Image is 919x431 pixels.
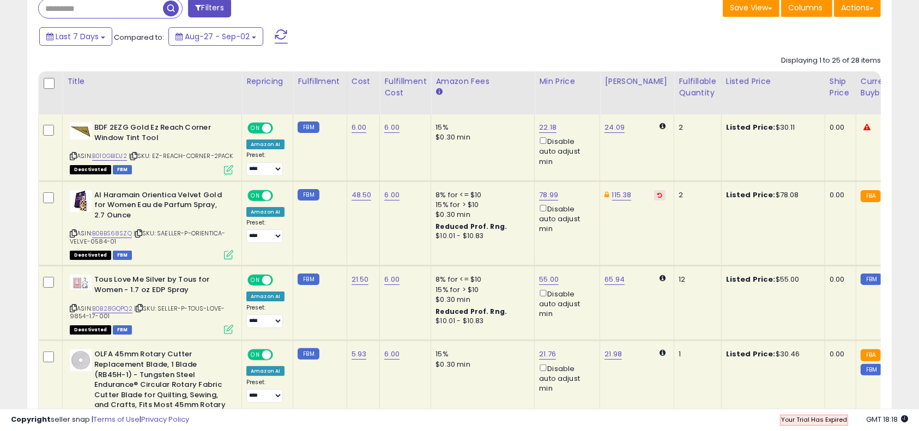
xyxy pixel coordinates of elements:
[436,317,526,326] div: $10.01 - $10.83
[679,349,712,359] div: 1
[539,190,558,201] a: 78.99
[271,350,289,360] span: OFF
[830,275,848,284] div: 0.00
[94,275,227,298] b: Tous Love Me Silver by Tous for Women - 1.7 oz EDP Spray
[94,349,227,423] b: OLFA 45mm Rotary Cutter Replacement Blade, 1 Blade (RB45H-1) - Tungsten Steel Endurance® Circular...
[384,76,426,99] div: Fulfillment Cost
[436,222,507,231] b: Reduced Prof. Rng.
[726,123,817,132] div: $30.11
[436,132,526,142] div: $0.30 min
[539,135,591,167] div: Disable auto adjust min
[436,200,526,210] div: 15% for > $10
[249,124,262,133] span: ON
[866,414,908,424] span: 2025-09-10 18:18 GMT
[726,274,776,284] b: Listed Price:
[92,304,132,313] a: B0B28GQPQ2
[249,191,262,200] span: ON
[298,189,319,201] small: FBM
[129,151,233,160] span: | SKU: EZ-REACH-CORNER-2PACK
[185,31,250,42] span: Aug-27 - Sep-02
[70,304,225,320] span: | SKU: SELLER-P-TOUS-LOVE-9854-1.7-001
[246,76,288,87] div: Repricing
[246,151,285,176] div: Preset:
[352,76,376,87] div: Cost
[70,275,92,290] img: 31HaTmJBqDL._SL40_.jpg
[11,414,51,424] strong: Copyright
[384,190,400,201] a: 6.00
[70,349,92,371] img: 31vwWCTZHiL._SL40_.jpg
[92,229,132,238] a: B0BBS68SZQ
[70,229,226,245] span: | SKU: SAELLER-P-ORIENTICA-VELVE-0584-01
[271,124,289,133] span: OFF
[788,2,823,13] span: Columns
[246,139,285,149] div: Amazon AI
[113,251,132,260] span: FBM
[246,207,285,217] div: Amazon AI
[67,76,237,87] div: Title
[249,350,262,360] span: ON
[539,203,591,234] div: Disable auto adjust min
[39,27,112,46] button: Last 7 Days
[70,123,233,173] div: ASIN:
[830,76,851,99] div: Ship Price
[781,415,847,424] span: Your Trial Has Expired
[70,123,92,139] img: 31xv4gs8OnL._SL40_.jpg
[726,349,776,359] b: Listed Price:
[168,27,263,46] button: Aug-27 - Sep-02
[249,276,262,285] span: ON
[726,275,817,284] div: $55.00
[861,349,881,361] small: FBA
[352,274,369,285] a: 21.50
[679,123,712,132] div: 2
[11,415,189,425] div: seller snap | |
[93,414,140,424] a: Terms of Use
[861,364,882,375] small: FBM
[92,151,127,161] a: B010GBIDJ2
[94,190,227,223] b: Al Haramain Orientica Velvet Gold for Women Eau de Parfum Spray, 2.7 Ounce
[830,349,848,359] div: 0.00
[114,32,164,43] span: Compared to:
[726,190,817,200] div: $78.08
[679,275,712,284] div: 12
[298,122,319,133] small: FBM
[246,292,285,301] div: Amazon AI
[70,165,111,174] span: All listings that are unavailable for purchase on Amazon for any reason other than out-of-stock
[861,190,881,202] small: FBA
[781,56,881,66] div: Displaying 1 to 25 of 28 items
[436,360,526,369] div: $0.30 min
[384,349,400,360] a: 6.00
[436,87,442,97] small: Amazon Fees.
[726,190,776,200] b: Listed Price:
[246,219,285,244] div: Preset:
[679,190,712,200] div: 2
[436,76,530,87] div: Amazon Fees
[384,122,400,133] a: 6.00
[436,210,526,220] div: $0.30 min
[436,349,526,359] div: 15%
[352,122,367,133] a: 6.00
[861,274,882,285] small: FBM
[141,414,189,424] a: Privacy Policy
[612,190,632,201] a: 115.38
[679,76,716,99] div: Fulfillable Quantity
[94,123,227,145] b: BDF 2EZG Gold Ez Reach Corner Window Tint Tool
[436,285,526,295] div: 15% for > $10
[271,191,289,200] span: OFF
[271,276,289,285] span: OFF
[539,274,559,285] a: 55.00
[70,275,233,333] div: ASIN:
[70,190,92,212] img: 416q+4gBvzL._SL40_.jpg
[726,349,817,359] div: $30.46
[298,348,319,360] small: FBM
[604,349,622,360] a: 21.98
[861,76,917,99] div: Current Buybox Price
[539,122,557,133] a: 22.18
[436,307,507,316] b: Reduced Prof. Rng.
[436,190,526,200] div: 8% for <= $10
[56,31,99,42] span: Last 7 Days
[830,190,848,200] div: 0.00
[726,76,820,87] div: Listed Price
[113,165,132,174] span: FBM
[298,274,319,285] small: FBM
[604,274,625,285] a: 65.94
